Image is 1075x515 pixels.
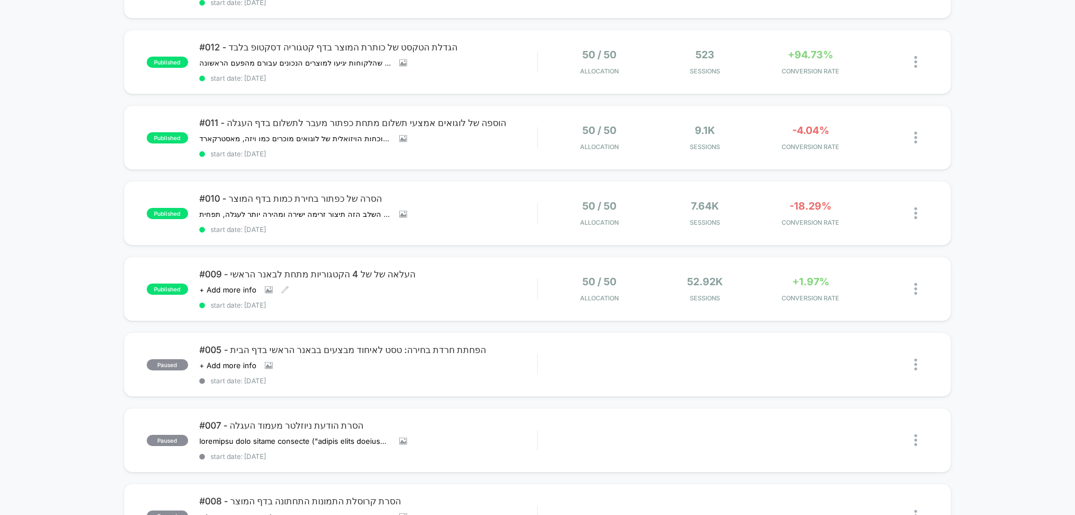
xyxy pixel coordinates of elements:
[655,219,755,226] span: Sessions
[147,208,188,219] span: published
[760,294,861,302] span: CONVERSION RATE
[199,134,391,143] span: הוספת לוגואים של אמצעי התשלום מתחת לכפתור "מעבר לתשלום" תשפר את שיעור ההמרה מעגלה לרכישה. הנמקה: ...
[199,420,537,431] span: #007 - הסרת הודעת ניוזלטר מעמוד העגלה
[199,361,256,370] span: + Add more info
[695,49,714,61] span: 523
[789,200,831,212] span: -18.29%
[914,207,917,219] img: close
[687,276,723,287] span: 52.92k
[655,67,755,75] span: Sessions
[199,193,537,204] span: #010 - הסרה של כפתור בחירת כמות בדף המוצר
[760,143,861,151] span: CONVERSION RATE
[580,67,619,75] span: Allocation
[147,284,188,295] span: published
[792,124,829,136] span: -4.04%
[582,49,616,61] span: 50 / 50
[199,377,537,385] span: start date: [DATE]
[582,276,616,287] span: 50 / 50
[914,359,917,370] img: close
[792,276,829,287] span: +1.97%
[199,150,537,158] span: start date: [DATE]
[199,344,537,355] span: #005 - הפחתת חרדת בחירה: טסט לאיחוד מבצעים בבאנר הראשי בדף הבית
[914,283,917,295] img: close
[914,434,917,446] img: close
[199,117,537,128] span: #011 - הוספה של לוגואים אמצעי תשלום מתחת כפתור מעבר לתשלום בדף העגלה
[582,124,616,136] span: 50 / 50
[760,67,861,75] span: CONVERSION RATE
[147,359,188,370] span: paused
[199,285,256,294] span: + Add more info
[199,41,537,53] span: #012 - הגדלת הטקסט של כותרת המוצר בדף קטגוריה דסקטופ בלבד
[199,225,537,234] span: start date: [DATE]
[655,143,755,151] span: Sessions
[580,294,619,302] span: Allocation
[199,452,537,461] span: start date: [DATE]
[199,437,391,446] span: loremipsu dolo sitame consecte ("adipis elits doeiusmo temp...") inci utla etdol magn aliq eni ad...
[147,435,188,446] span: paused
[691,200,719,212] span: 7.64k
[580,219,619,226] span: Allocation
[199,268,537,280] span: #009 - העלאה של של 4 הקטגוריות מתחת לבאנר הראשי
[199,74,537,82] span: start date: [DATE]
[914,56,917,68] img: close
[655,294,755,302] span: Sessions
[788,49,833,61] span: +94.73%
[914,132,917,143] img: close
[199,495,537,507] span: #008 - הסרת קרוסלת התמונות התחתונה בדף המוצר
[582,200,616,212] span: 50 / 50
[147,57,188,68] span: published
[147,132,188,143] span: published
[199,58,391,67] span: הגדלת גודל הכותרות של המוצרים בעמוד הקטגוריה בדסקטופ תשפר את שיעור הקליקים על המוצרים ותגביר את מ...
[199,210,391,219] span: הסרת כפתור בחירת הכמות מדף המוצר תשפר את שיעור הוספת פריטים לעגלה. הנמקה: כפתור הכמות יוצר חיכוך ...
[760,219,861,226] span: CONVERSION RATE
[580,143,619,151] span: Allocation
[695,124,715,136] span: 9.1k
[199,301,537,309] span: start date: [DATE]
